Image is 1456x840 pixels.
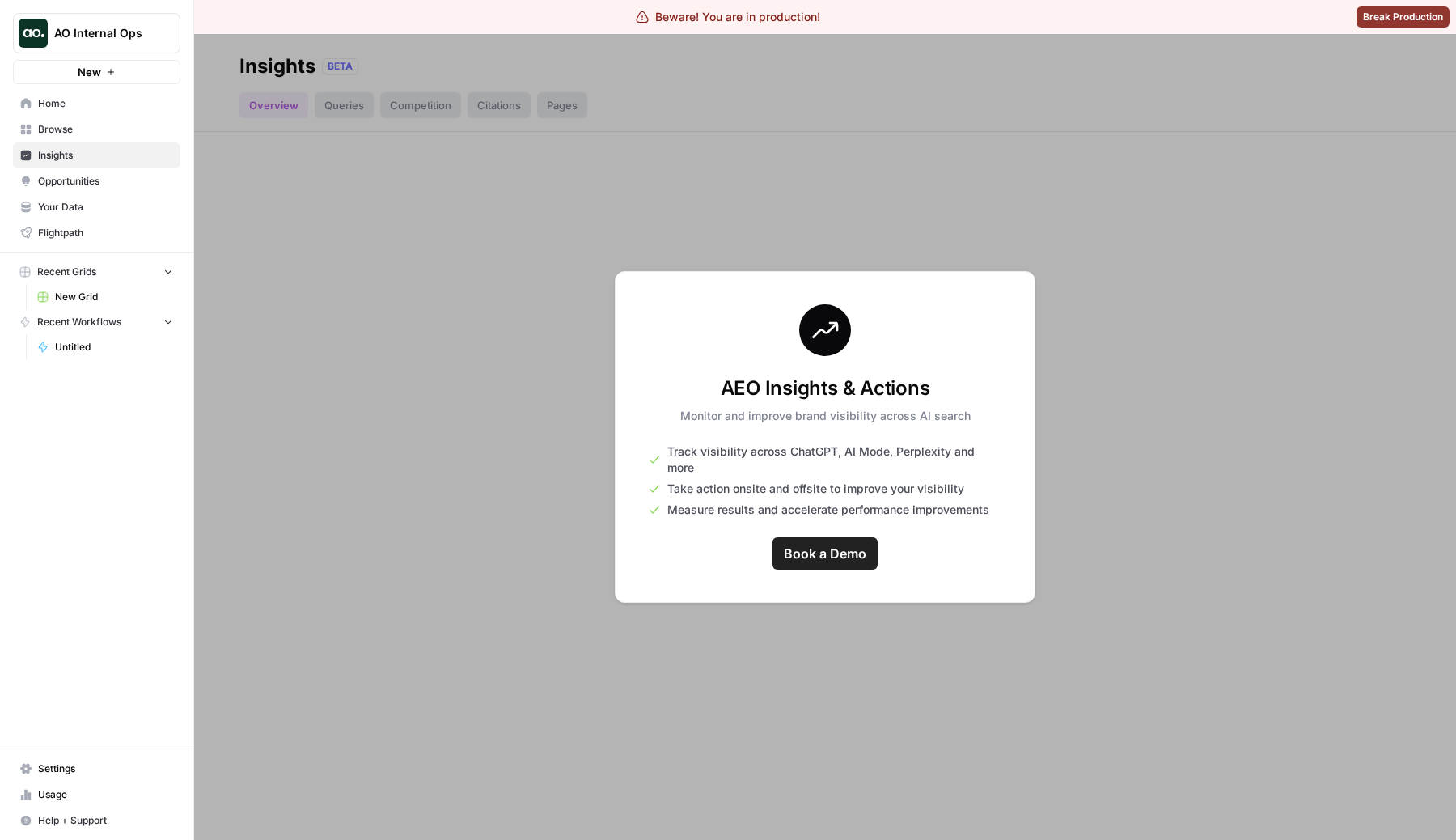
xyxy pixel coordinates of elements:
[667,443,1002,476] span: Track visibility across ChatGPT, AI Mode, Perplexity and more
[636,9,820,25] div: Beware! You are in production!
[13,782,180,808] a: Usage
[13,168,180,194] a: Opportunities
[38,96,173,111] span: Home
[13,91,180,117] a: Home
[667,502,989,518] span: Measure results and accelerate performance improvements
[680,408,971,424] p: Monitor and improve brand visibility across AI search
[38,762,173,776] span: Settings
[772,537,878,570] a: Book a Demo
[30,284,180,310] a: New Grid
[38,174,173,189] span: Opportunities
[680,375,971,401] h3: AEO Insights & Actions
[784,544,866,563] span: Book a Demo
[13,808,180,834] button: Help + Support
[13,756,180,782] a: Settings
[55,290,173,304] span: New Grid
[13,142,180,168] a: Insights
[13,117,180,142] a: Browse
[13,260,180,284] button: Recent Grids
[19,19,48,48] img: AO Internal Ops Logo
[13,13,180,53] button: Workspace: AO Internal Ops
[1357,6,1450,28] button: Break Production
[1363,10,1443,24] span: Break Production
[13,310,180,334] button: Recent Workflows
[13,220,180,246] a: Flightpath
[37,315,121,329] span: Recent Workflows
[667,481,964,497] span: Take action onsite and offsite to improve your visibility
[38,122,173,137] span: Browse
[54,25,152,41] span: AO Internal Ops
[13,60,180,84] button: New
[37,265,96,279] span: Recent Grids
[13,194,180,220] a: Your Data
[38,787,173,802] span: Usage
[38,200,173,214] span: Your Data
[55,340,173,354] span: Untitled
[78,64,101,80] span: New
[38,148,173,163] span: Insights
[30,334,180,360] a: Untitled
[38,813,173,828] span: Help + Support
[38,226,173,240] span: Flightpath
